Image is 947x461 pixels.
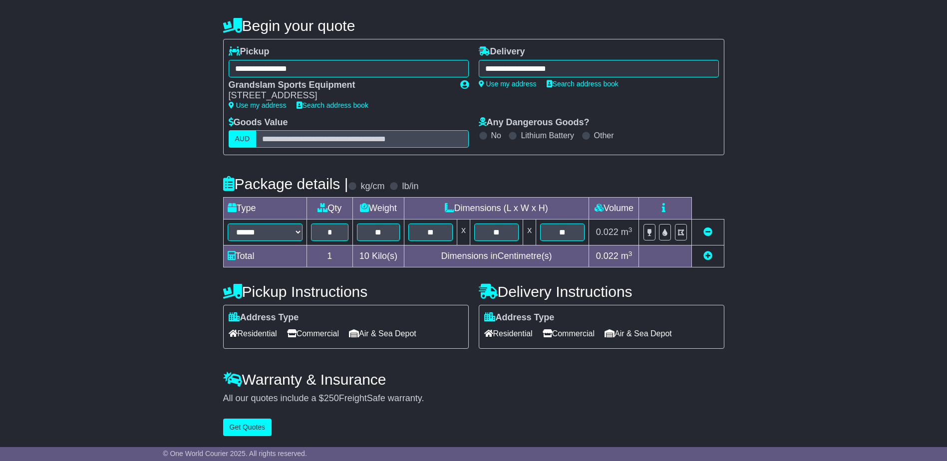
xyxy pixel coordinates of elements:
label: Other [594,131,614,140]
label: Pickup [229,46,270,57]
a: Use my address [229,101,287,109]
span: Residential [229,326,277,341]
h4: Pickup Instructions [223,283,469,300]
td: 1 [307,245,353,267]
td: Dimensions (L x W x H) [404,198,589,220]
td: Volume [589,198,639,220]
td: x [523,220,536,245]
span: 0.022 [596,227,619,237]
label: Goods Value [229,117,288,128]
label: Address Type [229,312,299,323]
a: Remove this item [703,227,712,237]
span: © One World Courier 2025. All rights reserved. [163,450,307,458]
div: All our quotes include a $ FreightSafe warranty. [223,393,724,404]
label: Lithium Battery [521,131,574,140]
span: Commercial [543,326,595,341]
td: Type [223,198,307,220]
label: Address Type [484,312,555,323]
span: Air & Sea Depot [349,326,416,341]
label: Delivery [479,46,525,57]
a: Search address book [547,80,619,88]
span: 250 [324,393,339,403]
label: kg/cm [360,181,384,192]
span: Air & Sea Depot [605,326,672,341]
span: 10 [359,251,369,261]
h4: Package details | [223,176,348,192]
span: Residential [484,326,533,341]
span: m [621,227,632,237]
a: Use my address [479,80,537,88]
button: Get Quotes [223,419,272,436]
td: Qty [307,198,353,220]
td: Dimensions in Centimetre(s) [404,245,589,267]
a: Search address book [297,101,368,109]
td: x [457,220,470,245]
label: No [491,131,501,140]
span: 0.022 [596,251,619,261]
label: Any Dangerous Goods? [479,117,590,128]
div: Grandslam Sports Equipment [229,80,450,91]
label: AUD [229,130,257,148]
td: Total [223,245,307,267]
span: Commercial [287,326,339,341]
span: m [621,251,632,261]
td: Kilo(s) [353,245,404,267]
td: Weight [353,198,404,220]
label: lb/in [402,181,418,192]
sup: 3 [629,226,632,233]
a: Add new item [703,251,712,261]
div: [STREET_ADDRESS] [229,90,450,101]
h4: Warranty & Insurance [223,371,724,388]
h4: Delivery Instructions [479,283,724,300]
sup: 3 [629,250,632,257]
h4: Begin your quote [223,17,724,34]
